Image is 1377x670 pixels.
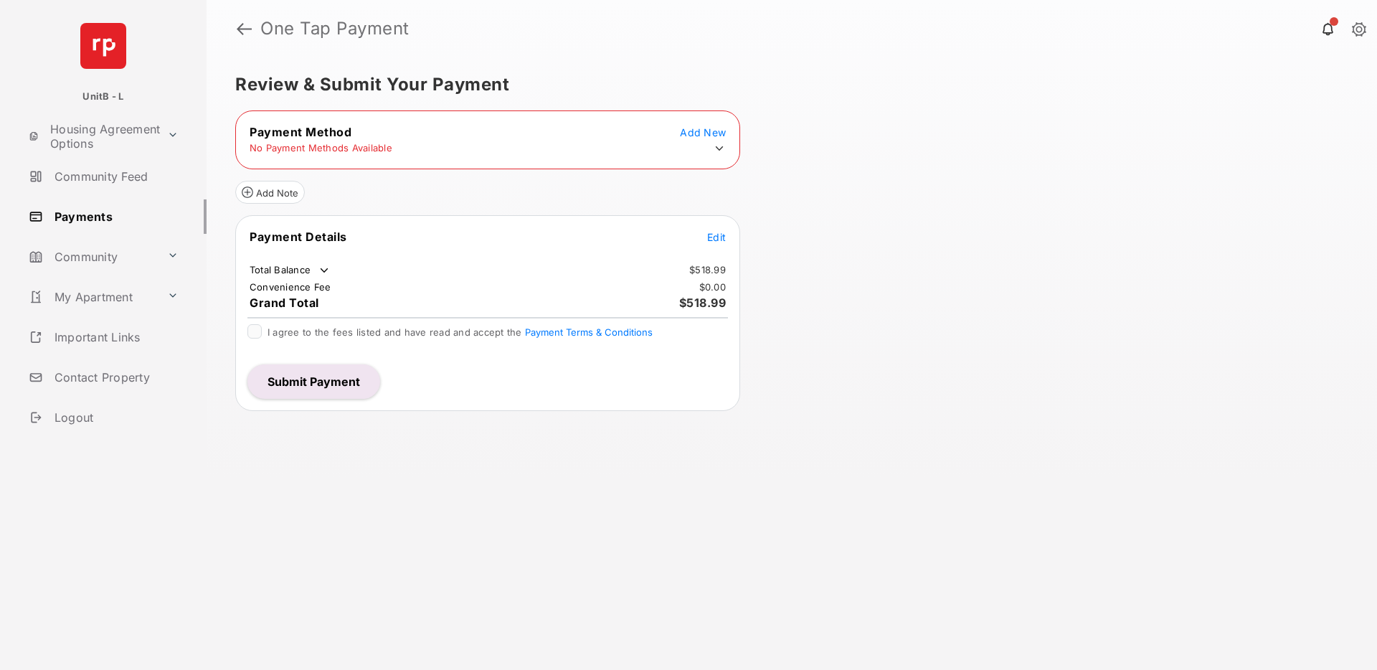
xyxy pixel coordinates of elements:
[707,231,726,243] span: Edit
[23,280,161,314] a: My Apartment
[23,159,207,194] a: Community Feed
[680,126,726,138] span: Add New
[250,230,347,244] span: Payment Details
[23,240,161,274] a: Community
[23,360,207,395] a: Contact Property
[525,326,653,338] button: I agree to the fees listed and have read and accept the
[250,296,319,310] span: Grand Total
[268,326,653,338] span: I agree to the fees listed and have read and accept the
[23,320,184,354] a: Important Links
[250,125,351,139] span: Payment Method
[260,20,410,37] strong: One Tap Payment
[82,90,123,104] p: UnitB - L
[249,263,331,278] td: Total Balance
[23,199,207,234] a: Payments
[23,400,207,435] a: Logout
[699,280,727,293] td: $0.00
[707,230,726,244] button: Edit
[249,280,332,293] td: Convenience Fee
[23,119,161,154] a: Housing Agreement Options
[249,141,393,154] td: No Payment Methods Available
[80,23,126,69] img: svg+xml;base64,PHN2ZyB4bWxucz0iaHR0cDovL3d3dy53My5vcmcvMjAwMC9zdmciIHdpZHRoPSI2NCIgaGVpZ2h0PSI2NC...
[247,364,380,399] button: Submit Payment
[680,125,726,139] button: Add New
[688,263,727,276] td: $518.99
[235,181,305,204] button: Add Note
[235,76,1337,93] h5: Review & Submit Your Payment
[679,296,727,310] span: $518.99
